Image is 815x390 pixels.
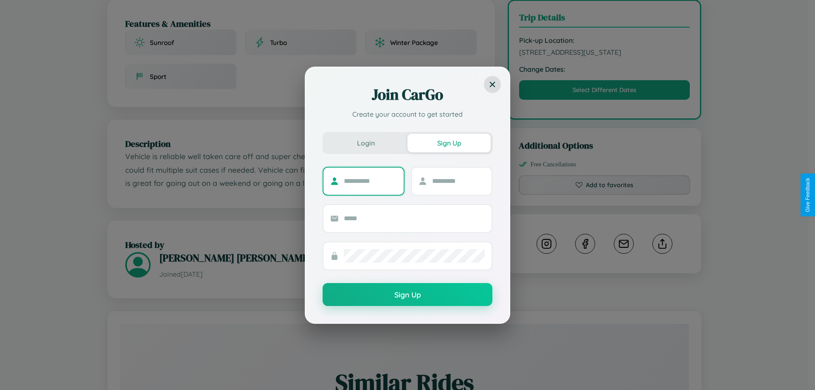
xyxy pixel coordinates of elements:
button: Sign Up [407,134,491,152]
button: Sign Up [323,283,492,306]
button: Login [324,134,407,152]
h2: Join CarGo [323,84,492,105]
div: Give Feedback [805,178,811,212]
p: Create your account to get started [323,109,492,119]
